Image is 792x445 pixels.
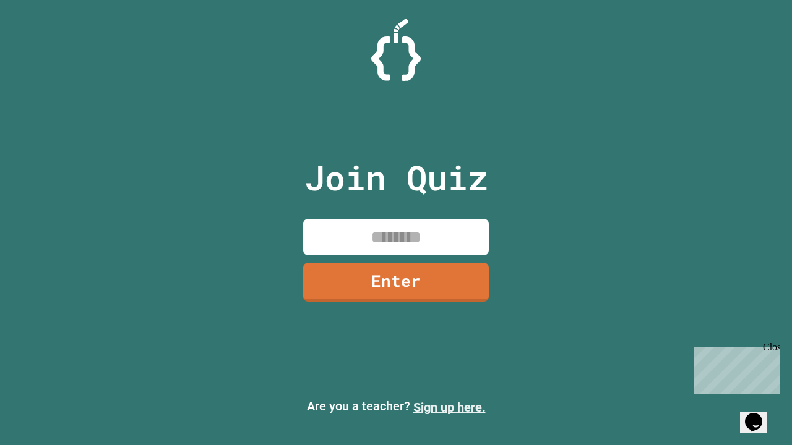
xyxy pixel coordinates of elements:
p: Join Quiz [304,152,488,203]
div: Chat with us now!Close [5,5,85,78]
a: Sign up here. [413,400,486,415]
iframe: chat widget [689,342,780,394]
img: Logo.svg [371,19,421,81]
p: Are you a teacher? [10,397,782,417]
a: Enter [303,263,489,302]
iframe: chat widget [740,396,780,433]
